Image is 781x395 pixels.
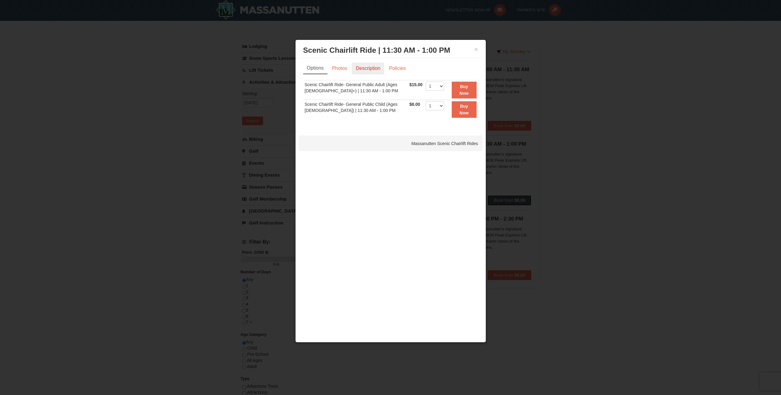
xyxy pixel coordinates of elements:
td: Scenic Chairlift Ride- General Public Child (Ages [DEMOGRAPHIC_DATA]) | 11:30 AM - 1:00 PM [303,100,408,119]
strong: Buy Now [459,84,469,96]
button: Buy Now [452,101,477,118]
a: Options [303,63,327,74]
strong: Buy Now [459,104,469,115]
h3: Scenic Chairlift Ride | 11:30 AM - 1:00 PM [303,46,478,55]
button: × [474,46,478,52]
button: Buy Now [452,82,477,98]
span: $8.00 [409,102,420,107]
span: $15.00 [409,82,423,87]
td: Scenic Chairlift Ride- General Public Adult (Ages [DEMOGRAPHIC_DATA]+) | 11:30 AM - 1:00 PM [303,80,408,100]
a: Policies [385,63,410,74]
a: Photos [328,63,351,74]
div: Massanutten Scenic Chairlift Rides [299,136,483,151]
a: Description [352,63,384,74]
